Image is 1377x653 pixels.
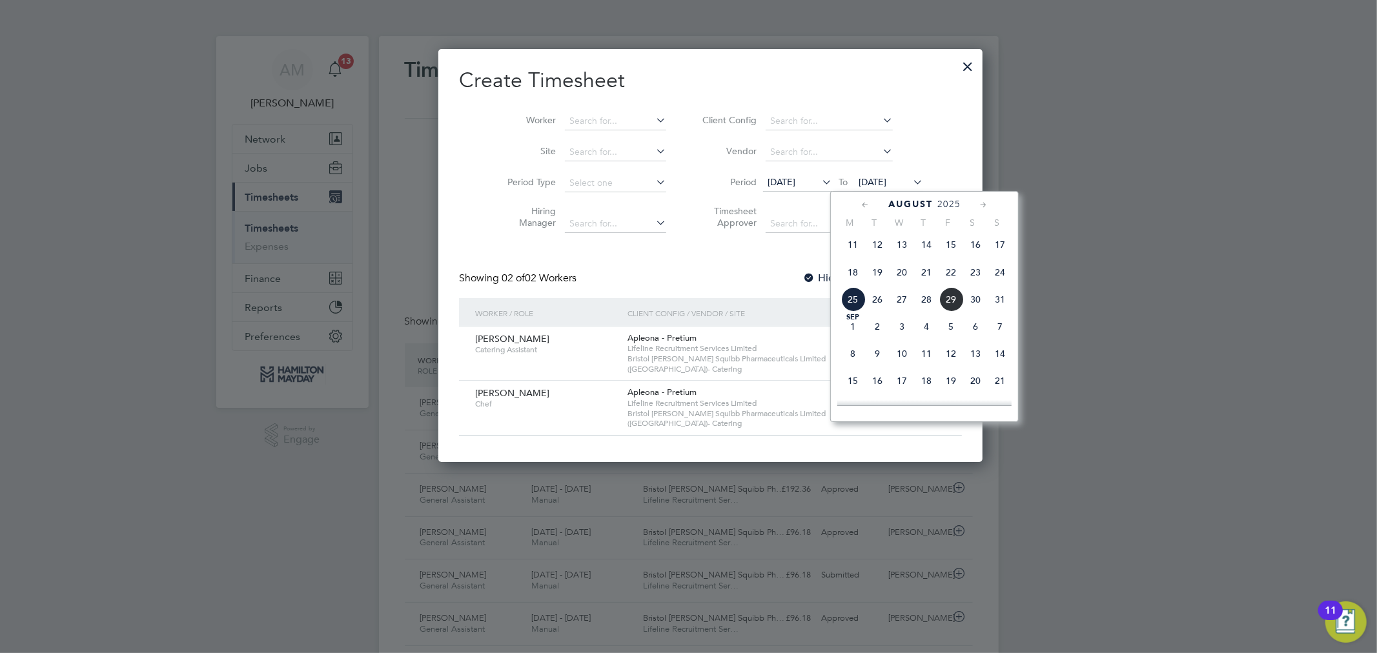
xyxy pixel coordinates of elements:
[935,217,960,228] span: F
[890,287,914,312] span: 27
[837,217,862,228] span: M
[914,368,939,393] span: 18
[886,217,911,228] span: W
[627,332,697,343] span: Apleona - Pretium
[988,341,1012,366] span: 14
[890,314,914,339] span: 3
[498,114,556,126] label: Worker
[627,343,850,354] span: Lifeline Recruitment Services Limited
[841,260,865,285] span: 18
[963,260,988,285] span: 23
[865,341,890,366] span: 9
[963,341,988,366] span: 13
[963,368,988,393] span: 20
[766,112,893,130] input: Search for...
[627,398,850,408] span: Lifeline Recruitment Services Limited
[699,114,757,126] label: Client Config
[865,260,890,285] span: 19
[699,176,757,188] label: Period
[841,396,865,421] span: 22
[475,333,549,345] span: [PERSON_NAME]
[988,396,1012,421] span: 28
[890,368,914,393] span: 17
[963,396,988,421] span: 27
[498,205,556,228] label: Hiring Manager
[865,314,890,339] span: 2
[914,260,939,285] span: 21
[865,368,890,393] span: 16
[963,314,988,339] span: 6
[565,174,666,192] input: Select one
[865,396,890,421] span: 23
[841,368,865,393] span: 15
[914,396,939,421] span: 25
[939,341,963,366] span: 12
[988,287,1012,312] span: 31
[890,396,914,421] span: 24
[988,368,1012,393] span: 21
[862,217,886,228] span: T
[911,217,935,228] span: T
[988,314,1012,339] span: 7
[699,145,757,157] label: Vendor
[914,232,939,257] span: 14
[627,387,697,397] span: Apleona - Pretium
[939,368,963,393] span: 19
[1325,601,1367,643] button: Open Resource Center, 11 new notifications
[699,205,757,228] label: Timesheet Approver
[890,260,914,285] span: 20
[890,232,914,257] span: 13
[768,176,795,188] span: [DATE]
[841,314,865,339] span: 1
[960,217,984,228] span: S
[459,272,579,285] div: Showing
[963,287,988,312] span: 30
[498,145,556,157] label: Site
[914,287,939,312] span: 28
[502,272,576,285] span: 02 Workers
[841,287,865,312] span: 25
[939,232,963,257] span: 15
[472,298,624,328] div: Worker / Role
[988,232,1012,257] span: 17
[1325,610,1336,627] div: 11
[841,341,865,366] span: 8
[937,199,961,210] span: 2025
[627,408,850,428] span: Bristol [PERSON_NAME] Squibb Pharmaceuticals Limited ([GEOGRAPHIC_DATA])- Catering
[498,176,556,188] label: Period Type
[475,345,618,355] span: Catering Assistant
[859,176,886,188] span: [DATE]
[475,387,549,399] span: [PERSON_NAME]
[459,67,962,94] h2: Create Timesheet
[914,314,939,339] span: 4
[841,232,865,257] span: 11
[475,399,618,409] span: Chef
[627,354,850,374] span: Bristol [PERSON_NAME] Squibb Pharmaceuticals Limited ([GEOGRAPHIC_DATA])- Catering
[939,314,963,339] span: 5
[565,215,666,233] input: Search for...
[624,298,853,328] div: Client Config / Vendor / Site
[565,112,666,130] input: Search for...
[835,174,852,190] span: To
[766,215,893,233] input: Search for...
[963,232,988,257] span: 16
[984,217,1009,228] span: S
[766,143,893,161] input: Search for...
[939,396,963,421] span: 26
[865,232,890,257] span: 12
[890,341,914,366] span: 10
[841,314,865,321] span: Sep
[939,260,963,285] span: 22
[865,287,890,312] span: 26
[888,199,933,210] span: August
[565,143,666,161] input: Search for...
[802,272,933,285] label: Hide created timesheets
[988,260,1012,285] span: 24
[502,272,525,285] span: 02 of
[914,341,939,366] span: 11
[939,287,963,312] span: 29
